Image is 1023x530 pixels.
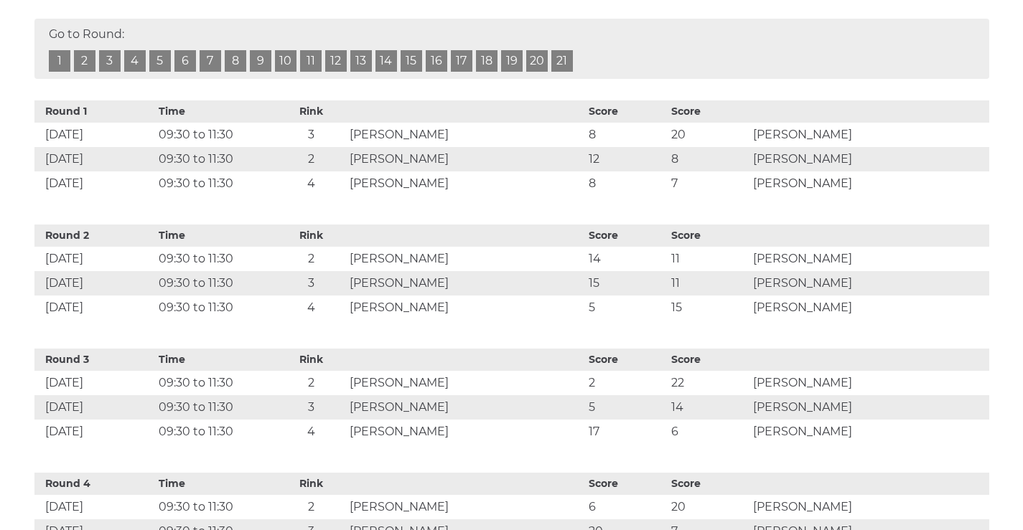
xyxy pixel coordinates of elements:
td: 8 [585,171,668,196]
td: 09:30 to 11:30 [155,371,276,395]
th: Round 3 [34,349,156,371]
a: 20 [526,50,548,72]
td: [DATE] [34,371,156,395]
a: 15 [401,50,422,72]
td: [PERSON_NAME] [749,295,989,320]
a: 8 [225,50,246,72]
td: 12 [585,147,668,171]
td: [DATE] [34,395,156,420]
th: Score [668,473,750,495]
td: 2 [585,371,668,395]
td: 2 [276,371,346,395]
th: Time [155,473,276,495]
th: Score [585,224,668,247]
td: 8 [668,147,750,171]
td: 4 [276,171,346,196]
td: 6 [585,495,668,519]
a: 16 [426,50,447,72]
a: 21 [551,50,573,72]
td: [PERSON_NAME] [749,171,989,196]
td: [DATE] [34,171,156,196]
a: 14 [375,50,397,72]
td: 5 [585,395,668,420]
td: [DATE] [34,147,156,171]
td: 11 [668,271,750,295]
td: 09:30 to 11:30 [155,247,276,271]
th: Time [155,224,276,247]
td: 14 [585,247,668,271]
td: 09:30 to 11:30 [155,171,276,196]
th: Score [585,100,668,123]
div: Go to Round: [34,19,989,79]
td: [DATE] [34,271,156,295]
td: 2 [276,147,346,171]
td: 15 [668,295,750,320]
td: [DATE] [34,420,156,444]
td: 09:30 to 11:30 [155,420,276,444]
td: 09:30 to 11:30 [155,271,276,295]
th: Rink [276,224,346,247]
td: [PERSON_NAME] [346,247,585,271]
th: Score [585,349,668,371]
td: [PERSON_NAME] [749,420,989,444]
td: [PERSON_NAME] [346,123,585,147]
td: [PERSON_NAME] [346,271,585,295]
td: 2 [276,247,346,271]
td: [PERSON_NAME] [346,147,585,171]
a: 9 [250,50,271,72]
td: [PERSON_NAME] [346,395,585,420]
td: 11 [668,247,750,271]
td: [DATE] [34,495,156,519]
a: 5 [149,50,171,72]
td: [DATE] [34,247,156,271]
td: [PERSON_NAME] [749,495,989,519]
td: [PERSON_NAME] [749,395,989,420]
a: 12 [325,50,347,72]
th: Score [668,224,750,247]
td: [PERSON_NAME] [749,147,989,171]
td: 17 [585,420,668,444]
td: 8 [585,123,668,147]
td: [PERSON_NAME] [749,247,989,271]
td: 3 [276,123,346,147]
th: Time [155,349,276,371]
td: 09:30 to 11:30 [155,495,276,519]
td: [PERSON_NAME] [346,295,585,320]
td: [PERSON_NAME] [749,123,989,147]
a: 13 [350,50,372,72]
td: 09:30 to 11:30 [155,147,276,171]
td: [PERSON_NAME] [346,420,585,444]
td: [PERSON_NAME] [749,271,989,295]
td: 4 [276,420,346,444]
th: Time [155,100,276,123]
th: Rink [276,473,346,495]
th: Score [585,473,668,495]
td: 15 [585,271,668,295]
a: 1 [49,50,70,72]
td: [PERSON_NAME] [346,171,585,196]
td: [DATE] [34,123,156,147]
a: 10 [275,50,296,72]
td: 4 [276,295,346,320]
td: 3 [276,271,346,295]
a: 7 [200,50,221,72]
th: Round 2 [34,224,156,247]
td: [PERSON_NAME] [346,371,585,395]
a: 2 [74,50,95,72]
td: 14 [668,395,750,420]
th: Round 4 [34,473,156,495]
td: 3 [276,395,346,420]
th: Round 1 [34,100,156,123]
a: 11 [300,50,322,72]
a: 19 [501,50,523,72]
td: 2 [276,495,346,519]
a: 18 [476,50,498,72]
td: 09:30 to 11:30 [155,295,276,320]
a: 3 [99,50,121,72]
a: 4 [124,50,146,72]
td: 20 [668,123,750,147]
td: 09:30 to 11:30 [155,395,276,420]
th: Score [668,349,750,371]
td: 22 [668,371,750,395]
td: [PERSON_NAME] [346,495,585,519]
